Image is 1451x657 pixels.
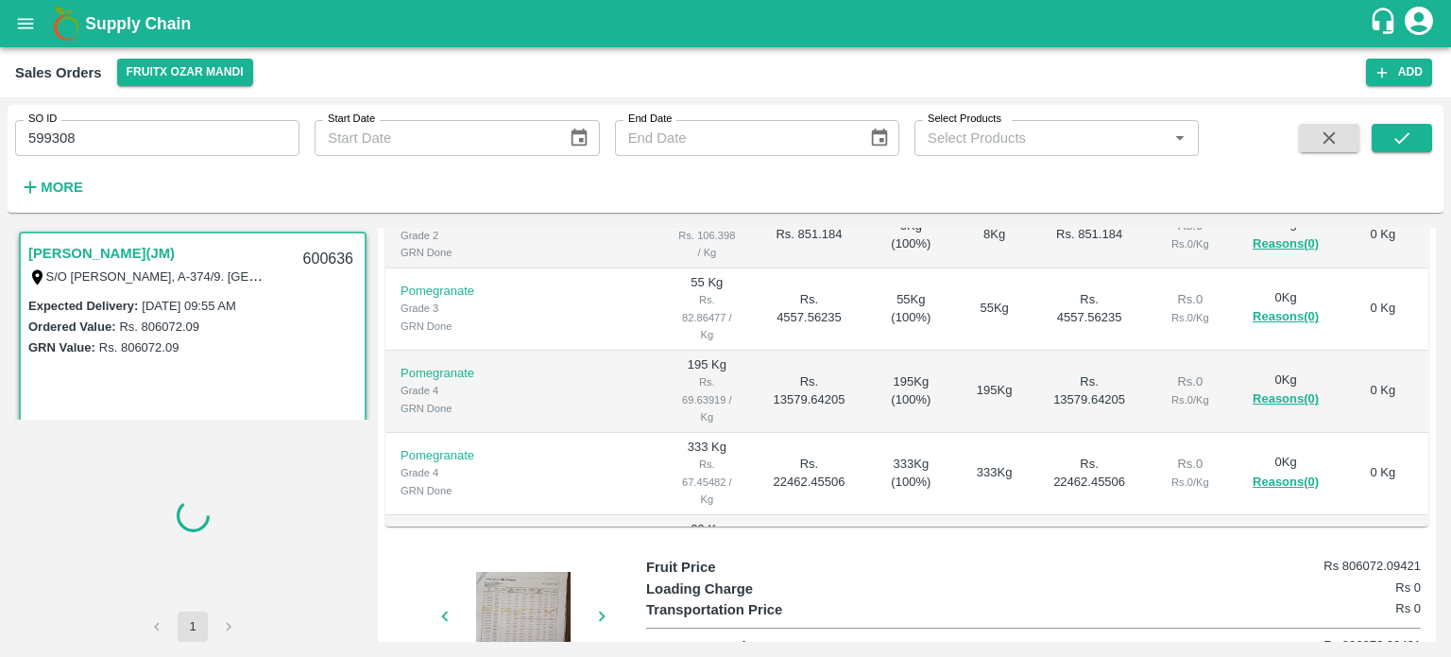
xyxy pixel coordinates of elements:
div: 55 Kg [971,300,1017,318]
p: Loading Charge [646,579,840,599]
div: Rs. 67.45482 / Kg [676,456,737,508]
input: Enter SO ID [15,120,299,156]
p: Fruit Price [646,557,840,578]
div: Rs. 82.86477 / Kg [676,291,737,343]
h6: Rs 806072.09421 [1291,557,1421,576]
label: Ordered Value: [28,320,115,334]
td: Rs. 851.184 [752,203,865,268]
b: Supply Chain [85,14,191,33]
button: Reasons(0) [1250,389,1323,410]
input: Select Products [920,126,1162,150]
label: Expected Delivery : [28,299,138,313]
td: 29 Kg [661,515,752,597]
button: Reasons(0) [1250,306,1323,328]
div: Rs. 0 [1161,456,1219,474]
div: 8 Kg [971,226,1017,244]
a: Supply Chain [85,10,1369,37]
td: Rs. 22462.45506 [752,433,865,515]
img: logo [47,5,85,43]
div: Rs. 69.63919 / Kg [676,373,737,425]
label: Start Date [328,112,375,127]
p: Pomegranate [401,283,474,301]
td: 0 Kg [1338,203,1428,268]
div: Rs. 0 / Kg [1161,391,1219,408]
strong: More [41,180,83,195]
label: GRN Value: [28,340,95,354]
div: 0 Kg [1250,216,1323,254]
label: SO ID [28,112,57,127]
div: 0 Kg [1250,372,1323,410]
div: customer-support [1369,7,1402,41]
p: Transportation Price [646,599,840,620]
div: Rs. 106.398 / Kg [676,227,737,262]
label: Rs. 806072.09 [119,320,199,334]
td: Rs. 22462.45506 [1033,433,1146,515]
label: Rs. 806072.09 [99,340,179,354]
td: 0 Kg [1338,433,1428,515]
div: GRN Done [401,400,474,417]
td: 0 Kg [1338,515,1428,597]
td: Rs. 851.184 [1033,203,1146,268]
td: 55 Kg [661,268,752,351]
div: 600636 [292,237,365,282]
td: Rs. 13579.64205 [752,351,865,433]
td: Rs. 13579.64205 [1033,351,1146,433]
button: Reasons(0) [1250,233,1323,255]
button: open drawer [4,2,47,45]
button: Choose date [561,120,597,156]
div: 0 Kg [1250,289,1323,328]
td: Rs. 2916.21941 [752,515,865,597]
div: account of current user [1402,4,1436,43]
p: Pomegranate [401,447,474,465]
div: Grade 4 [401,382,474,399]
div: 55 Kg ( 100 %) [881,291,942,326]
div: 333 Kg [971,464,1017,482]
td: 333 Kg [661,433,752,515]
div: 195 Kg ( 100 %) [881,373,942,408]
input: End Date [615,120,854,156]
label: [DATE] 09:55 AM [142,299,235,313]
td: 195 Kg [661,351,752,433]
div: Sales Orders [15,61,102,85]
td: Rs. 4557.56235 [1033,268,1146,351]
div: 195 Kg [971,382,1017,400]
button: Select DC [117,59,253,86]
td: 8 Kg [661,203,752,268]
div: Rs. 0 [1161,373,1219,391]
div: 0 Kg [1250,454,1323,493]
button: Reasons(0) [1250,472,1323,493]
div: Rs. 0 / Kg [1161,309,1219,326]
div: Grade 4 [401,464,474,481]
div: GRN Done [401,482,474,499]
div: GRN Done [401,244,474,261]
label: End Date [628,112,672,127]
div: Grade 2 [401,227,474,244]
div: 8 Kg ( 100 %) [881,217,942,252]
td: Rs. 2916.21941 [1033,515,1146,597]
nav: pagination navigation [139,612,247,642]
td: 0 Kg [1338,268,1428,351]
label: Select Products [928,112,1001,127]
div: Grade 3 [401,300,474,317]
h6: Rs 0 [1291,599,1421,618]
button: Add [1366,59,1432,86]
div: Rs. 0 [1161,291,1219,309]
button: page 1 [178,612,208,642]
button: Choose date [862,120,897,156]
div: Rs. 0 / Kg [1161,474,1219,491]
h6: Rs 806072.09421 [1291,636,1421,655]
p: Gross GRN Value [646,636,840,657]
div: GRN Done [401,318,474,335]
h6: Rs 0 [1291,579,1421,597]
td: 0 Kg [1338,351,1428,433]
label: S/O [PERSON_NAME], A-374/9. [GEOGRAPHIC_DATA], [GEOGRAPHIC_DATA], [GEOGRAPHIC_DATA], [GEOGRAPHIC_... [46,268,1391,284]
div: Rs. 0 / Kg [1161,235,1219,252]
p: Pomegranate [401,365,474,383]
input: Start Date [315,120,554,156]
div: 333 Kg ( 100 %) [881,456,942,491]
button: More [15,171,88,203]
td: Rs. 4557.56235 [752,268,865,351]
a: [PERSON_NAME](JM) [28,241,175,266]
button: Open [1168,126,1192,150]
